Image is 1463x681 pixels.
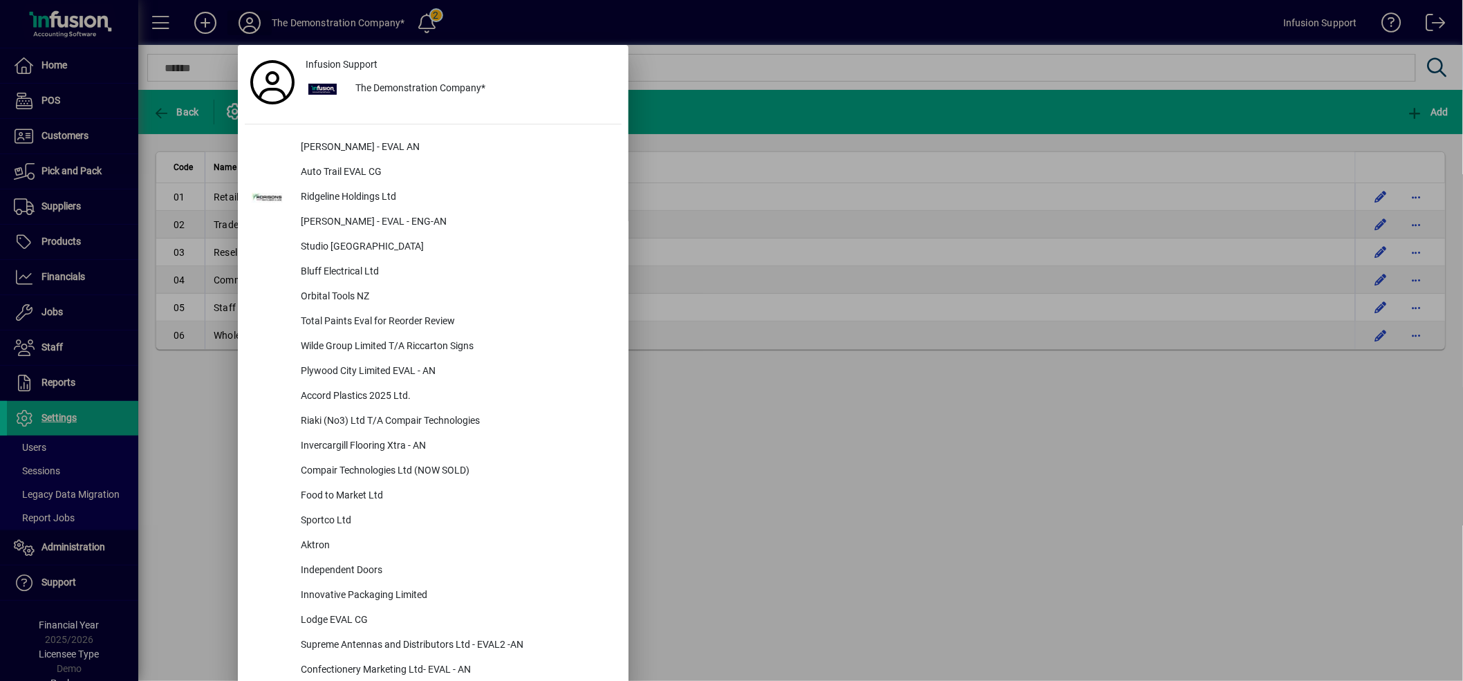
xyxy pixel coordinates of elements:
div: Food to Market Ltd [290,484,622,509]
a: Profile [245,70,300,95]
div: Orbital Tools NZ [290,285,622,310]
div: Supreme Antennas and Distributors Ltd - EVAL2 -AN [290,633,622,658]
button: [PERSON_NAME] - EVAL AN [245,136,622,160]
div: Aktron [290,534,622,559]
button: Supreme Antennas and Distributors Ltd - EVAL2 -AN [245,633,622,658]
button: Independent Doors [245,559,622,584]
button: The Demonstration Company* [300,77,622,102]
div: Independent Doors [290,559,622,584]
button: Invercargill Flooring Xtra - AN [245,434,622,459]
div: Total Paints Eval for Reorder Review [290,310,622,335]
div: Riaki (No3) Ltd T/A Compair Technologies [290,409,622,434]
div: The Demonstration Company* [344,77,622,102]
button: Compair Technologies Ltd (NOW SOLD) [245,459,622,484]
div: Invercargill Flooring Xtra - AN [290,434,622,459]
button: Plywood City Limited EVAL - AN [245,360,622,384]
button: Studio [GEOGRAPHIC_DATA] [245,235,622,260]
div: Sportco Ltd [290,509,622,534]
button: Total Paints Eval for Reorder Review [245,310,622,335]
span: Infusion Support [306,57,378,72]
button: Orbital Tools NZ [245,285,622,310]
button: Accord Plastics 2025 Ltd. [245,384,622,409]
div: [PERSON_NAME] - EVAL AN [290,136,622,160]
div: [PERSON_NAME] - EVAL - ENG-AN [290,210,622,235]
div: Compair Technologies Ltd (NOW SOLD) [290,459,622,484]
div: Ridgeline Holdings Ltd [290,185,622,210]
button: Aktron [245,534,622,559]
div: Bluff Electrical Ltd [290,260,622,285]
button: Riaki (No3) Ltd T/A Compair Technologies [245,409,622,434]
button: Auto Trail EVAL CG [245,160,622,185]
button: Food to Market Ltd [245,484,622,509]
button: Wilde Group Limited T/A Riccarton Signs [245,335,622,360]
button: Innovative Packaging Limited [245,584,622,608]
div: Lodge EVAL CG [290,608,622,633]
button: Sportco Ltd [245,509,622,534]
div: Accord Plastics 2025 Ltd. [290,384,622,409]
div: Innovative Packaging Limited [290,584,622,608]
button: Ridgeline Holdings Ltd [245,185,622,210]
button: Lodge EVAL CG [245,608,622,633]
div: Plywood City Limited EVAL - AN [290,360,622,384]
div: Auto Trail EVAL CG [290,160,622,185]
button: Bluff Electrical Ltd [245,260,622,285]
div: Wilde Group Limited T/A Riccarton Signs [290,335,622,360]
a: Infusion Support [300,52,622,77]
button: [PERSON_NAME] - EVAL - ENG-AN [245,210,622,235]
div: Studio [GEOGRAPHIC_DATA] [290,235,622,260]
